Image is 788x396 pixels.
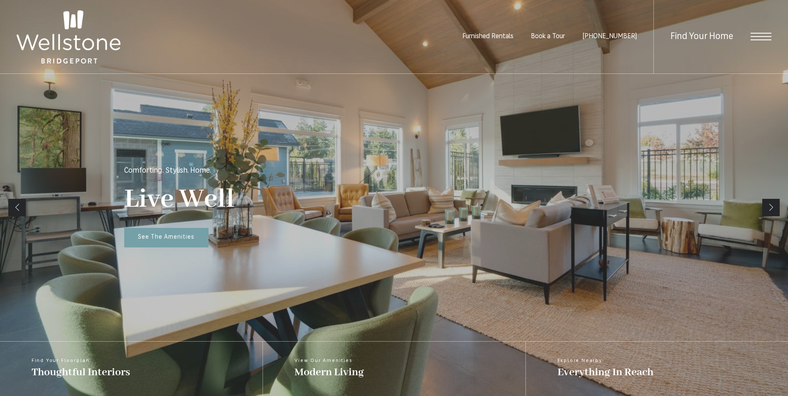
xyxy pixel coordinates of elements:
[582,33,637,40] a: Call us at (253) 400-3144
[462,33,513,40] a: Furnished Rentals
[124,183,235,216] p: Live Well
[295,365,364,379] span: Modern Living
[751,33,771,40] button: Open Menu
[295,358,364,363] span: View Our Amenities
[263,342,525,396] a: View Our Amenities
[525,342,788,396] a: Explore Nearby
[582,33,637,40] span: [PHONE_NUMBER]
[17,10,120,64] img: Wellstone
[124,228,209,248] a: See The Amenities
[670,32,733,42] a: Find Your Home
[557,365,653,379] span: Everything In Reach
[32,365,130,379] span: Thoughtful Interiors
[557,358,653,363] span: Explore Nearby
[8,199,26,216] a: Previous
[138,234,194,240] span: See The Amenities
[124,167,211,175] p: Comforting. Stylish. Home.
[531,33,565,40] a: Book a Tour
[32,358,130,363] span: Find Your Floorplan
[762,199,780,216] a: Next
